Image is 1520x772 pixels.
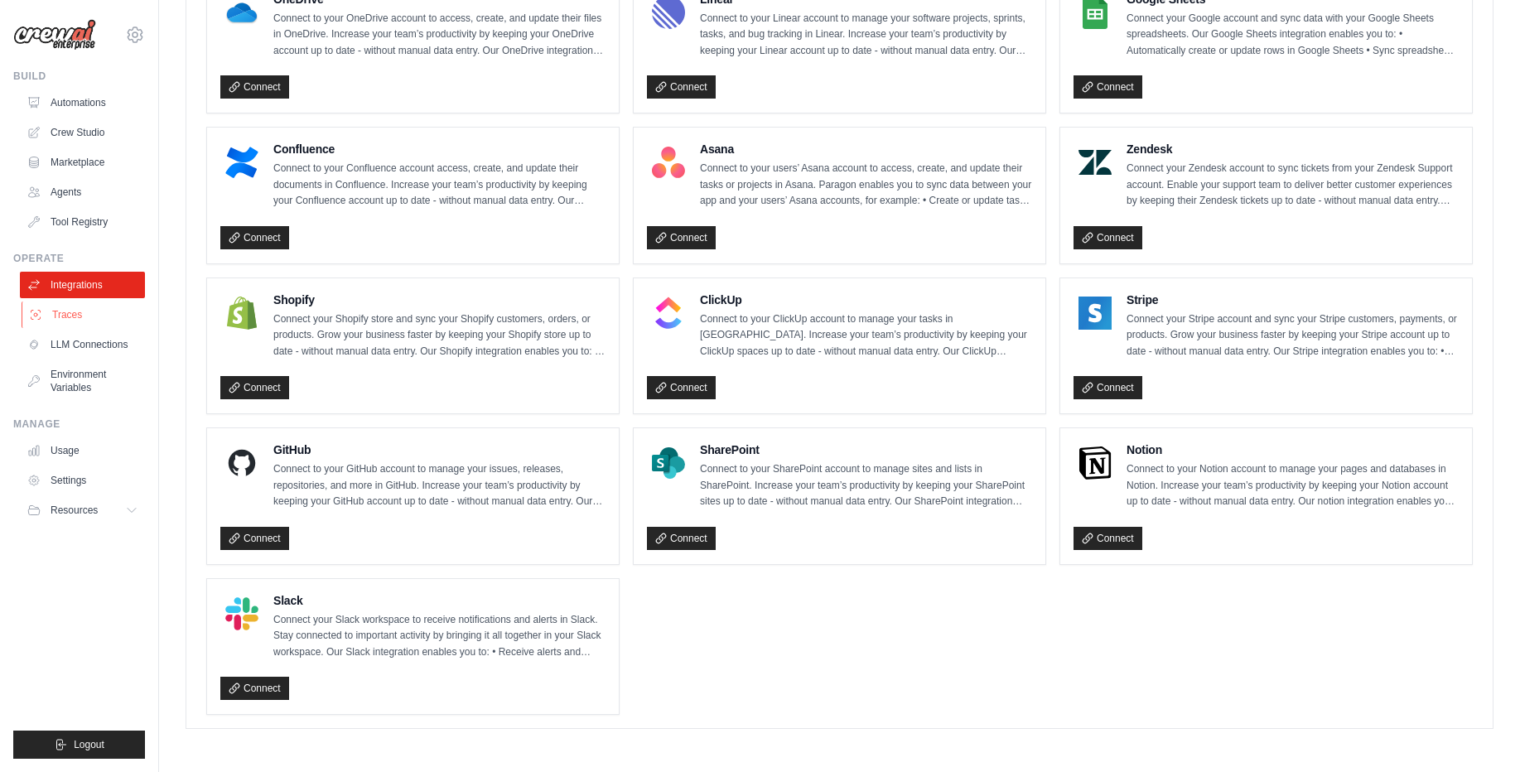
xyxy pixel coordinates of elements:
[13,731,145,759] button: Logout
[220,75,289,99] a: Connect
[700,292,1032,308] h4: ClickUp
[273,311,606,360] p: Connect your Shopify store and sync your Shopify customers, orders, or products. Grow your busine...
[1127,141,1459,157] h4: Zendesk
[1127,161,1459,210] p: Connect your Zendesk account to sync tickets from your Zendesk Support account. Enable your suppo...
[1078,297,1112,330] img: Stripe Logo
[220,527,289,550] a: Connect
[1127,292,1459,308] h4: Stripe
[20,437,145,464] a: Usage
[220,226,289,249] a: Connect
[225,146,258,179] img: Confluence Logo
[700,141,1032,157] h4: Asana
[652,146,685,179] img: Asana Logo
[652,297,685,330] img: ClickUp Logo
[220,376,289,399] a: Connect
[20,361,145,401] a: Environment Variables
[273,11,606,60] p: Connect to your OneDrive account to access, create, and update their files in OneDrive. Increase ...
[74,738,104,751] span: Logout
[700,311,1032,360] p: Connect to your ClickUp account to manage your tasks in [GEOGRAPHIC_DATA]. Increase your team’s p...
[1127,311,1459,360] p: Connect your Stripe account and sync your Stripe customers, payments, or products. Grow your busi...
[647,527,716,550] a: Connect
[273,441,606,458] h4: GitHub
[20,179,145,205] a: Agents
[647,226,716,249] a: Connect
[1127,441,1459,458] h4: Notion
[225,446,258,480] img: GitHub Logo
[13,19,96,51] img: Logo
[51,504,98,517] span: Resources
[20,209,145,235] a: Tool Registry
[20,89,145,116] a: Automations
[20,272,145,298] a: Integrations
[700,11,1032,60] p: Connect to your Linear account to manage your software projects, sprints, tasks, and bug tracking...
[700,441,1032,458] h4: SharePoint
[13,252,145,265] div: Operate
[647,376,716,399] a: Connect
[20,149,145,176] a: Marketplace
[22,302,147,328] a: Traces
[700,161,1032,210] p: Connect to your users’ Asana account to access, create, and update their tasks or projects in Asa...
[273,141,606,157] h4: Confluence
[1078,146,1112,179] img: Zendesk Logo
[13,70,145,83] div: Build
[273,592,606,609] h4: Slack
[1074,75,1142,99] a: Connect
[220,677,289,700] a: Connect
[273,161,606,210] p: Connect to your Confluence account access, create, and update their documents in Confluence. Incr...
[273,292,606,308] h4: Shopify
[13,417,145,431] div: Manage
[1074,226,1142,249] a: Connect
[20,119,145,146] a: Crew Studio
[20,497,145,524] button: Resources
[700,461,1032,510] p: Connect to your SharePoint account to manage sites and lists in SharePoint. Increase your team’s ...
[225,297,258,330] img: Shopify Logo
[273,461,606,510] p: Connect to your GitHub account to manage your issues, releases, repositories, and more in GitHub....
[20,331,145,358] a: LLM Connections
[647,75,716,99] a: Connect
[1074,527,1142,550] a: Connect
[1078,446,1112,480] img: Notion Logo
[1127,11,1459,60] p: Connect your Google account and sync data with your Google Sheets spreadsheets. Our Google Sheets...
[1074,376,1142,399] a: Connect
[652,446,685,480] img: SharePoint Logo
[273,612,606,661] p: Connect your Slack workspace to receive notifications and alerts in Slack. Stay connected to impo...
[225,597,258,630] img: Slack Logo
[20,467,145,494] a: Settings
[1127,461,1459,510] p: Connect to your Notion account to manage your pages and databases in Notion. Increase your team’s...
